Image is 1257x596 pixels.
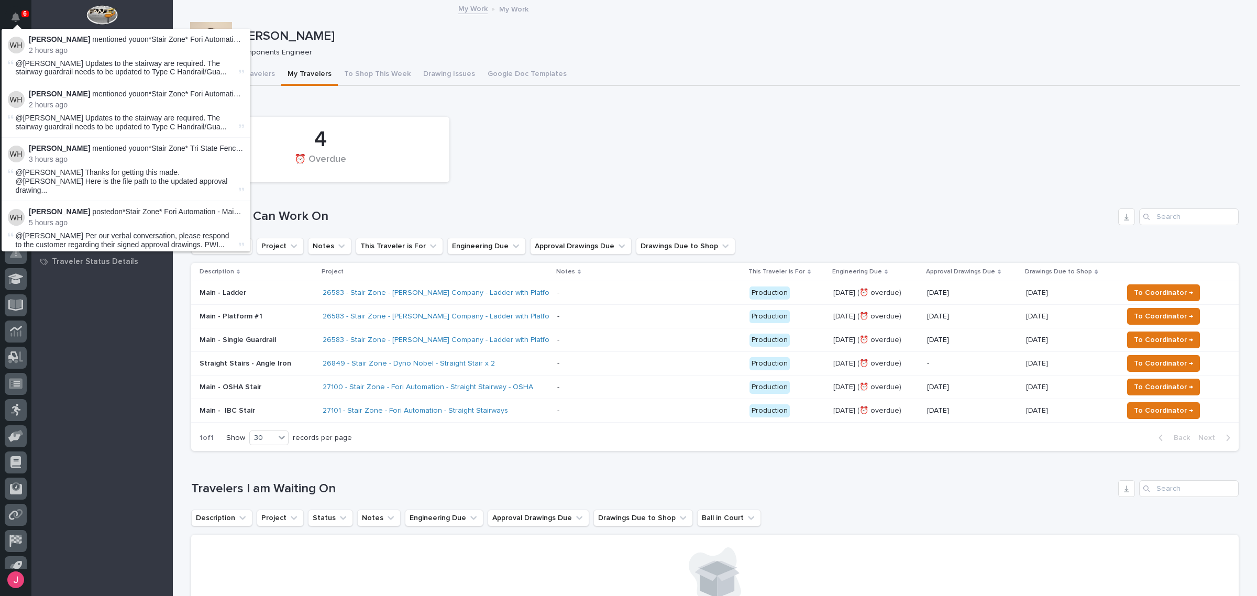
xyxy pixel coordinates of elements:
[1025,266,1092,278] p: Drawings Due to Shop
[1127,332,1200,348] button: To Coordinator →
[149,35,300,43] a: *Stair Zone* Fori Automation - Main - IBC Stair
[593,510,693,526] button: Drawings Due to Shop
[323,359,495,368] a: 26849 - Stair Zone - Dyno Nobel - Straight Stair x 2
[308,238,351,255] button: Notes
[1127,402,1200,419] button: To Coordinator →
[16,231,237,249] span: @[PERSON_NAME] Per our verbal conversation, please respond to the customer regarding their signed...
[1134,357,1193,370] span: To Coordinator →
[13,13,27,29] div: Notifications6
[927,406,1018,415] p: [DATE]
[1198,433,1221,443] span: Next
[123,207,274,216] a: *Stair Zone* Fori Automation - Main - IBC Stair
[488,510,589,526] button: Approval Drawings Due
[1134,381,1193,393] span: To Coordinator →
[556,266,575,278] p: Notes
[200,312,314,321] p: Main - Platform #1
[1139,208,1239,225] input: Search
[1134,310,1193,323] span: To Coordinator →
[927,289,1018,297] p: [DATE]
[200,406,314,415] p: Main - IBC Stair
[749,381,790,394] div: Production
[1167,433,1190,443] span: Back
[29,218,244,227] p: 5 hours ago
[29,90,244,98] p: mentioned you on :
[833,383,919,392] p: [DATE] (⏰ overdue)
[191,399,1239,423] tr: Main - IBC Stair27101 - Stair Zone - Fori Automation - Straight Stairways - Production[DATE] (⏰ o...
[29,144,244,153] p: mentioned you on :
[29,155,244,164] p: 3 hours ago
[1026,286,1050,297] p: [DATE]
[557,359,559,368] div: -
[209,127,432,153] div: 4
[149,144,282,152] a: *Stair Zone* Tri State Fence - ADA Ramp
[530,238,632,255] button: Approval Drawings Due
[29,101,244,109] p: 2 hours ago
[200,383,314,392] p: Main - OSHA Stair
[338,64,417,86] button: To Shop This Week
[322,266,344,278] p: Project
[323,336,558,345] a: 26583 - Stair Zone - [PERSON_NAME] Company - Ladder with Platform
[29,144,90,152] strong: [PERSON_NAME]
[1026,404,1050,415] p: [DATE]
[52,257,138,267] p: Traveler Status Details
[447,238,526,255] button: Engineering Due
[29,90,90,98] strong: [PERSON_NAME]
[209,154,432,176] div: ⏰ Overdue
[29,46,244,55] p: 2 hours ago
[833,406,919,415] p: [DATE] (⏰ overdue)
[557,312,559,321] div: -
[697,510,761,526] button: Ball in Court
[833,312,919,321] p: [DATE] (⏰ overdue)
[191,352,1239,376] tr: Straight Stairs - Angle Iron26849 - Stair Zone - Dyno Nobel - Straight Stair x 2 - Production[DAT...
[636,238,735,255] button: Drawings Due to Shop
[29,35,90,43] strong: [PERSON_NAME]
[499,3,528,14] p: My Work
[191,510,252,526] button: Description
[8,209,25,226] img: Wynne Hochstetler
[1150,433,1194,443] button: Back
[236,29,1236,44] p: [PERSON_NAME]
[926,266,995,278] p: Approval Drawings Due
[200,336,314,345] p: Main - Single Guardrail
[1134,334,1193,346] span: To Coordinator →
[29,207,90,216] strong: [PERSON_NAME]
[1127,355,1200,372] button: To Coordinator →
[191,425,222,451] p: 1 of 1
[357,510,401,526] button: Notes
[749,310,790,323] div: Production
[191,376,1239,399] tr: Main - OSHA Stair27100 - Stair Zone - Fori Automation - Straight Stairway - OSHA - Production[DAT...
[86,5,117,25] img: Workspace Logo
[832,266,882,278] p: Engineering Due
[1139,480,1239,497] input: Search
[8,37,25,53] img: Wynne Hochstetler
[257,510,304,526] button: Project
[31,253,173,269] a: Traveler Status Details
[226,434,245,443] p: Show
[323,312,558,321] a: 26583 - Stair Zone - [PERSON_NAME] Company - Ladder with Platform
[749,334,790,347] div: Production
[1026,310,1050,321] p: [DATE]
[1026,334,1050,345] p: [DATE]
[323,383,533,392] a: 27100 - Stair Zone - Fori Automation - Straight Stairway - OSHA
[200,289,314,297] p: Main - Ladder
[16,59,237,77] span: @[PERSON_NAME] Updates to the stairway are required. The stairway guardrail needs to be updated t...
[191,328,1239,352] tr: Main - Single Guardrail26583 - Stair Zone - [PERSON_NAME] Company - Ladder with Platform - Produc...
[749,404,790,417] div: Production
[927,383,1018,392] p: [DATE]
[1026,381,1050,392] p: [DATE]
[8,91,25,108] img: Wynne Hochstetler
[1127,308,1200,325] button: To Coordinator →
[833,289,919,297] p: [DATE] (⏰ overdue)
[557,383,559,392] div: -
[29,207,244,216] p: posted on :
[481,64,573,86] button: Google Doc Templates
[191,209,1114,224] h1: Travelers I Can Work On
[257,238,304,255] button: Project
[833,336,919,345] p: [DATE] (⏰ overdue)
[1134,286,1193,299] span: To Coordinator →
[557,289,559,297] div: -
[557,406,559,415] div: -
[749,357,790,370] div: Production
